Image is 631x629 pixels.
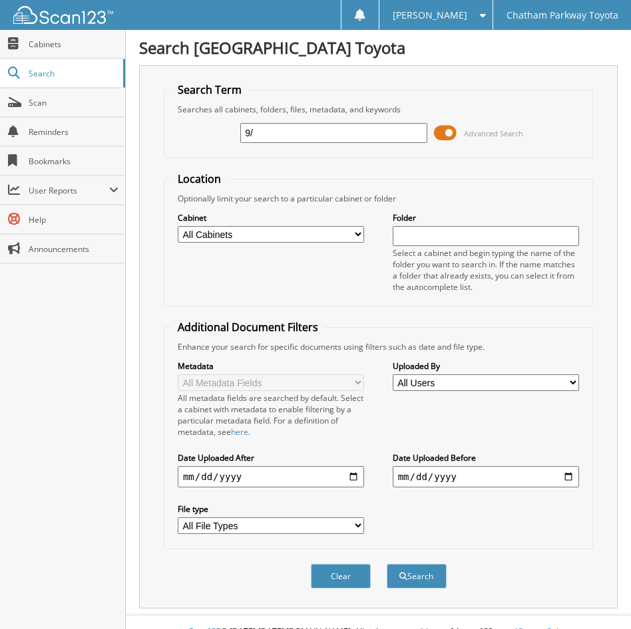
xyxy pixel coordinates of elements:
[464,128,523,138] span: Advanced Search
[171,341,586,352] div: Enhance your search for specific documents using filters such as date and file type.
[171,320,325,334] legend: Additional Document Filters
[29,214,118,225] span: Help
[387,564,447,588] button: Search
[311,564,371,588] button: Clear
[231,426,248,438] a: here
[178,392,364,438] div: All metadata fields are searched by default. Select a cabinet with metadata to enable filtering b...
[29,97,118,108] span: Scan
[564,565,631,629] iframe: Chat Widget
[139,37,618,59] h1: Search [GEOGRAPHIC_DATA] Toyota
[178,466,364,487] input: start
[171,104,586,115] div: Searches all cabinets, folders, files, metadata, and keywords
[393,212,579,223] label: Folder
[171,172,228,186] legend: Location
[178,452,364,463] label: Date Uploaded After
[178,212,364,223] label: Cabinet
[29,185,109,196] span: User Reports
[393,452,579,463] label: Date Uploaded Before
[13,6,113,24] img: scan123-logo-white.svg
[393,11,467,19] span: [PERSON_NAME]
[29,39,118,50] span: Cabinets
[29,126,118,138] span: Reminders
[171,82,248,97] legend: Search Term
[29,68,116,79] span: Search
[393,466,579,487] input: end
[178,360,364,372] label: Metadata
[393,360,579,372] label: Uploaded By
[29,156,118,167] span: Bookmarks
[29,243,118,255] span: Announcements
[393,247,579,293] div: Select a cabinet and begin typing the name of the folder you want to search in. If the name match...
[178,503,364,515] label: File type
[171,193,586,204] div: Optionally limit your search to a particular cabinet or folder
[507,11,618,19] span: Chatham Parkway Toyota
